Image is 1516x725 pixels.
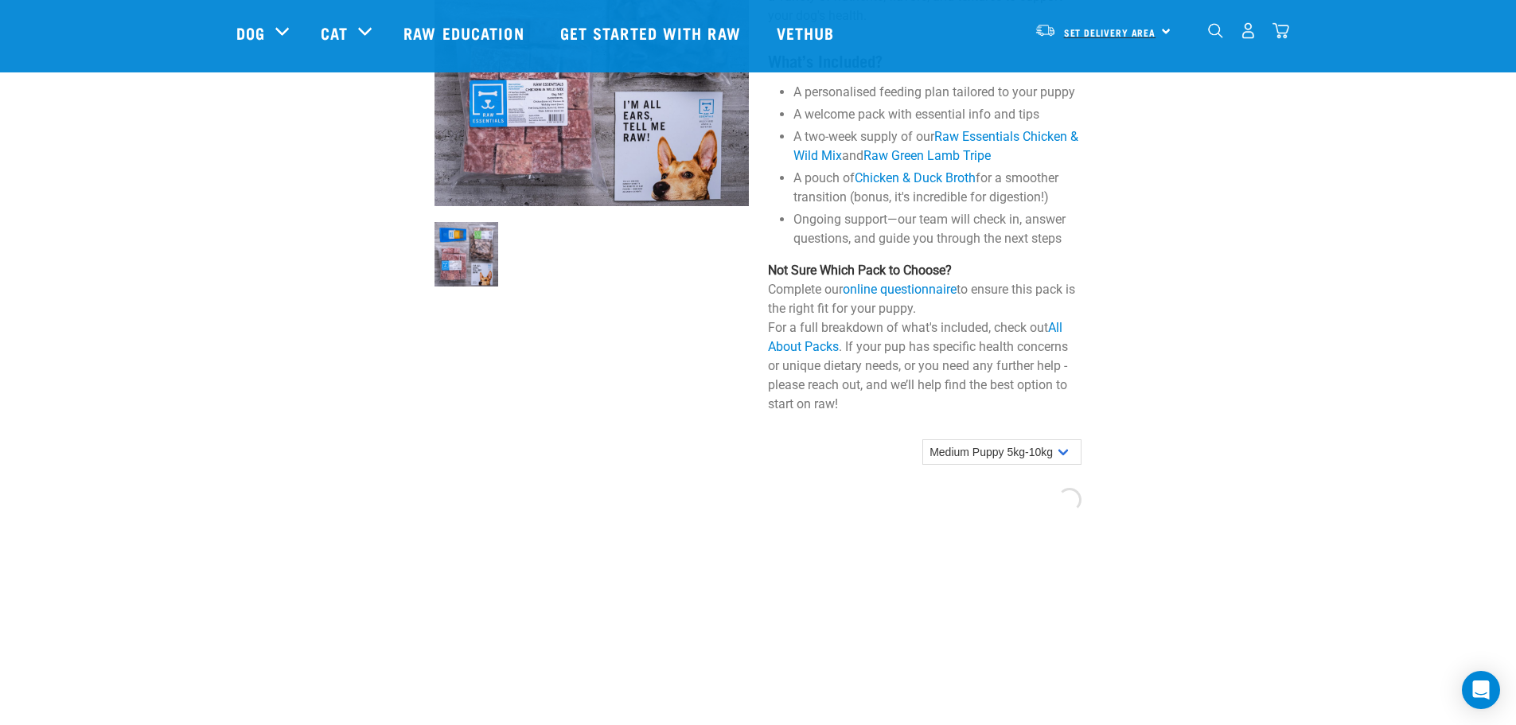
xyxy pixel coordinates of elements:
[1064,29,1156,35] span: Set Delivery Area
[768,263,952,278] strong: Not Sure Which Pack to Choose?
[388,1,544,64] a: Raw Education
[793,210,1082,248] li: Ongoing support—our team will check in, answer questions, and guide you through the next steps
[863,148,991,163] a: Raw Green Lamb Tripe
[768,261,1082,414] p: Complete our to ensure this pack is the right fit for your puppy. For a full breakdown of what's ...
[843,282,957,297] a: online questionnaire
[793,105,1082,124] li: A welcome pack with essential info and tips
[793,169,1082,207] li: A pouch of for a smoother transition (bonus, it's incredible for digestion!)
[1035,23,1056,37] img: van-moving.png
[793,129,1078,163] a: Raw Essentials Chicken & Wild Mix
[1272,22,1289,39] img: home-icon@2x.png
[236,21,265,45] a: Dog
[761,1,855,64] a: Vethub
[435,222,499,286] img: NPS Puppy Update
[1462,671,1500,709] div: Open Intercom Messenger
[321,21,348,45] a: Cat
[1240,22,1257,39] img: user.png
[793,83,1082,102] li: A personalised feeding plan tailored to your puppy
[1208,23,1223,38] img: home-icon-1@2x.png
[793,127,1082,166] li: A two-week supply of our and
[544,1,761,64] a: Get started with Raw
[1058,488,1081,512] input: Add to cart
[855,170,976,185] a: Chicken & Duck Broth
